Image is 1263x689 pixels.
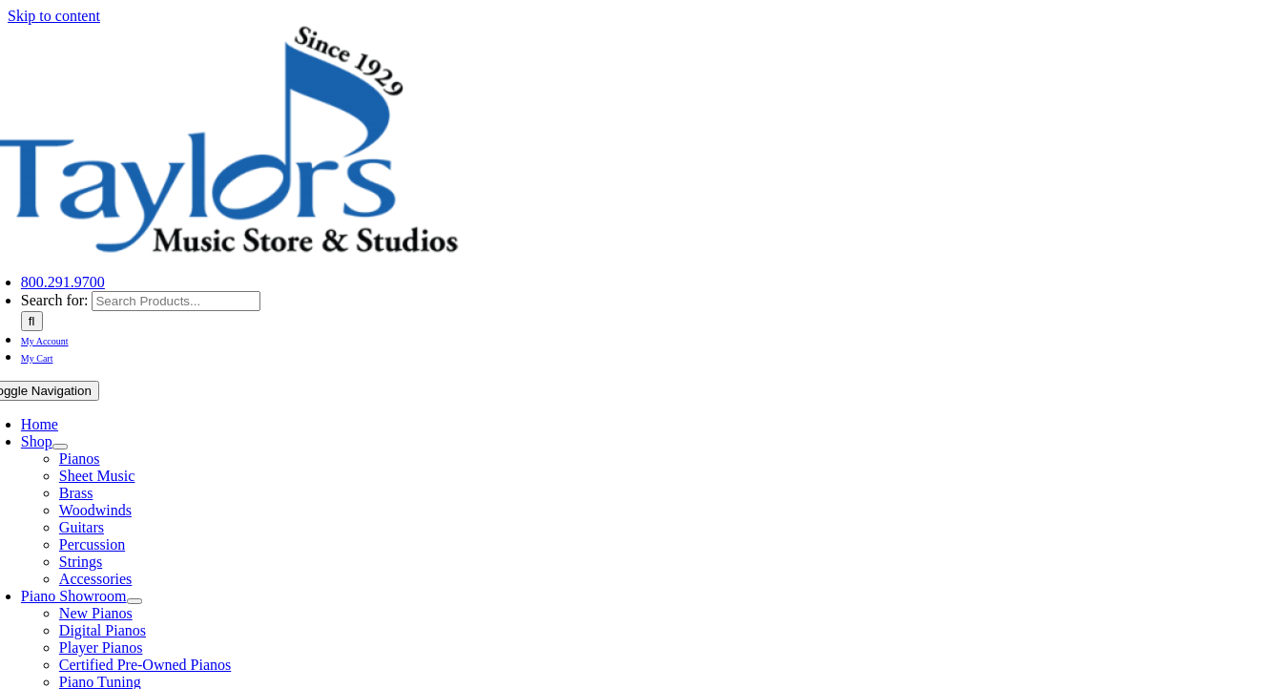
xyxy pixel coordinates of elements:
span: My Cart [21,353,53,364]
a: Strings [59,553,102,570]
span: My Account [21,336,69,346]
a: Player Pianos [59,639,143,656]
a: Shop [21,433,52,449]
a: Certified Pre-Owned Pianos [59,657,231,673]
a: 800.291.9700 [21,274,105,290]
a: New Pianos [59,605,133,621]
a: Guitars [59,519,104,535]
a: Skip to content [8,8,100,24]
a: Brass [59,485,93,501]
a: My Cart [21,348,53,365]
span: Search for: [21,292,89,308]
a: Woodwinds [59,502,132,518]
a: Piano Showroom [21,588,127,604]
a: Pianos [59,450,100,467]
a: Sheet Music [59,468,135,484]
button: Open submenu of Shop [52,444,68,449]
a: My Account [21,331,69,347]
input: Search Products... [92,291,260,311]
input: Search [21,311,43,331]
a: Percussion [59,536,125,553]
button: Open submenu of Piano Showroom [127,598,142,604]
a: Accessories [59,571,132,587]
a: Home [21,416,58,432]
a: Digital Pianos [59,622,146,638]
